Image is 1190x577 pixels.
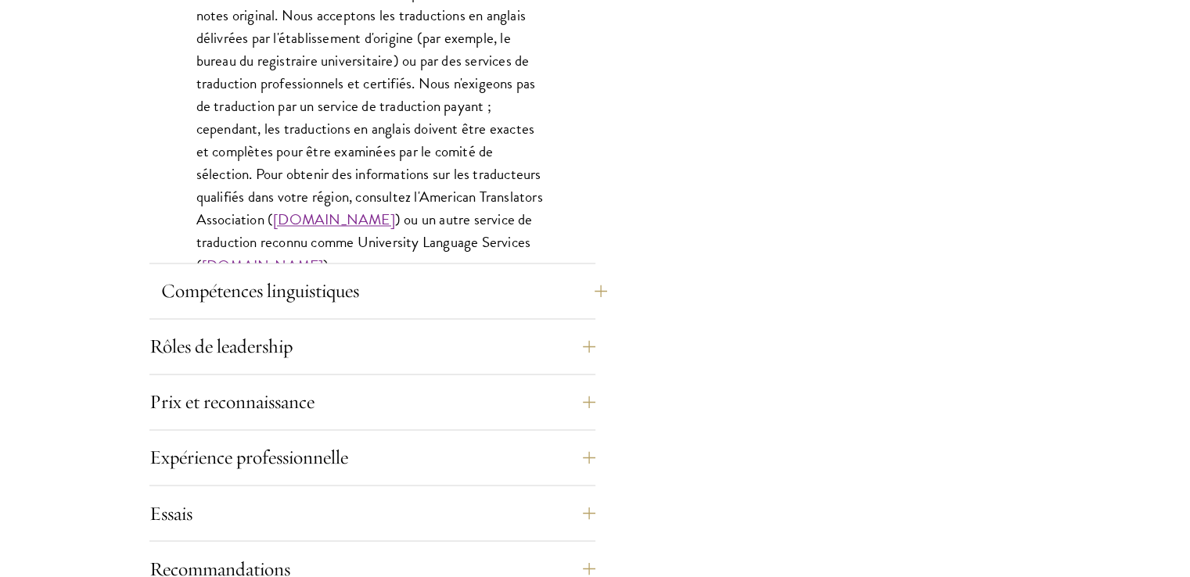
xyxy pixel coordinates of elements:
button: Compétences linguistiques [161,272,607,310]
button: Rôles de leadership [149,328,595,365]
a: [DOMAIN_NAME] [273,208,395,231]
font: Rôles de leadership [149,334,293,358]
button: Prix ​​et reconnaissance [149,383,595,421]
font: ) ou un autre service de traduction reconnu comme University Language Services ( [196,208,533,276]
font: ). [323,254,332,277]
a: [DOMAIN_NAME] [202,254,324,277]
button: Essais [149,494,595,532]
font: Compétences linguistiques [161,278,359,303]
button: Expérience professionnelle [149,439,595,476]
font: Prix ​​et reconnaissance [149,389,315,414]
font: Essais [149,500,192,525]
font: Expérience professionnelle [149,445,348,469]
